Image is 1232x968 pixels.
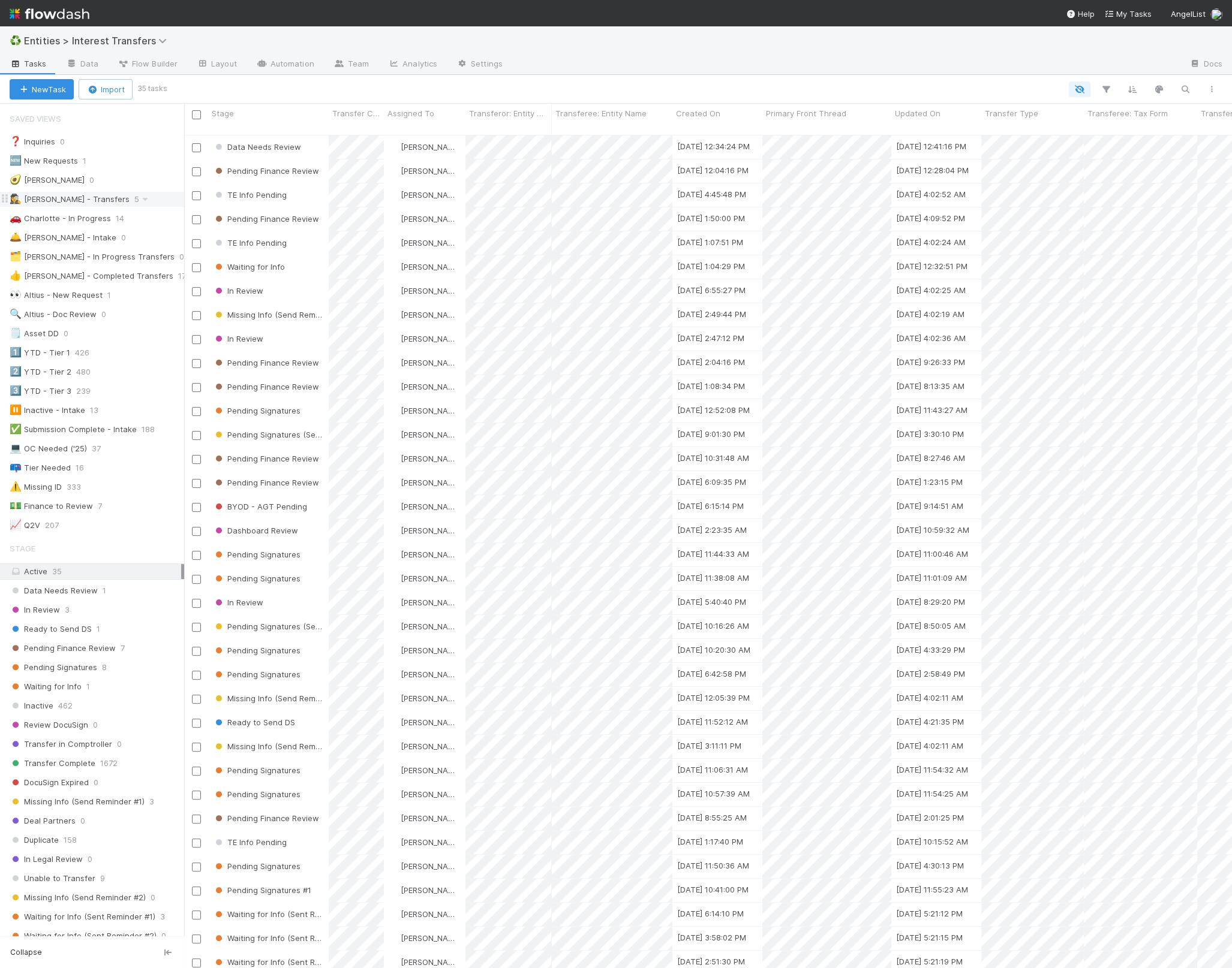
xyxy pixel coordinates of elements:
div: [DATE] 1:04:29 PM [677,260,745,272]
span: [PERSON_NAME] [401,142,461,152]
div: [PERSON_NAME] [389,429,459,441]
span: [PERSON_NAME] [401,909,461,919]
div: [DATE] 11:01:09 AM [896,572,967,584]
span: Pending Signatures [213,765,301,775]
img: avatar_abca0ba5-4208-44dd-8897-90682736f166.png [389,286,399,295]
img: avatar_abca0ba5-4208-44dd-8897-90682736f166.png [389,574,399,583]
div: [DATE] 10:15:52 AM [896,836,968,848]
a: My Tasks [1104,8,1152,20]
input: Toggle Row Selected [192,215,201,224]
a: Layout [187,55,247,74]
span: [PERSON_NAME] [401,406,461,415]
div: [DATE] 4:02:52 AM [896,188,966,200]
img: avatar_93b89fca-d03a-423a-b274-3dd03f0a621f.png [389,813,399,823]
input: Toggle Row Selected [192,910,201,919]
div: Pending Signatures [213,788,301,800]
span: Waiting for Info [213,262,285,272]
div: [PERSON_NAME] [389,453,459,465]
span: AngelList [1171,9,1206,19]
input: Toggle Row Selected [192,575,201,584]
div: [PERSON_NAME] [389,261,459,273]
input: Toggle Row Selected [192,143,201,152]
div: Pending Finance Review [213,213,319,225]
input: Toggle Row Selected [192,407,201,416]
button: NewTask [10,79,74,99]
input: Toggle Row Selected [192,695,201,704]
div: Pending Finance Review [213,812,319,824]
span: TE Info Pending [213,837,287,847]
div: [DATE] 4:45:48 PM [677,188,746,200]
img: avatar_93b89fca-d03a-423a-b274-3dd03f0a621f.png [389,885,399,895]
span: [PERSON_NAME] [401,717,461,727]
img: avatar_93b89fca-d03a-423a-b274-3dd03f0a621f.png [389,646,399,655]
span: Missing Info (Send Reminder #1) [213,310,348,319]
span: [PERSON_NAME] [401,166,461,176]
span: [PERSON_NAME] [401,190,461,200]
span: Pending Finance Review [213,478,319,487]
div: [DATE] 11:54:25 AM [896,788,968,800]
div: [PERSON_NAME] [389,764,459,776]
a: Data [56,55,108,74]
input: Toggle Row Selected [192,479,201,488]
span: [PERSON_NAME] [401,789,461,799]
span: Tasks [10,58,47,70]
span: Missing Info (Send Reminder #1) [213,741,348,751]
div: [DATE] 4:02:25 AM [896,284,966,296]
img: avatar_abca0ba5-4208-44dd-8897-90682736f166.png [389,430,399,439]
div: [DATE] 2:58:49 PM [896,668,965,680]
div: [DATE] 12:41:16 PM [896,140,966,152]
img: avatar_d8fc9ee4-bd1b-4062-a2a8-84feb2d97839.png [389,358,399,367]
div: Pending Finance Review [213,477,319,488]
input: Toggle Row Selected [192,239,201,248]
input: Toggle Row Selected [192,647,201,656]
div: Pending Finance Review [213,381,319,393]
img: avatar_abca0ba5-4208-44dd-8897-90682736f166.png [389,550,399,559]
span: [PERSON_NAME] [401,430,461,439]
div: [DATE] 4:02:36 AM [896,332,966,344]
span: Flow Builder [118,58,178,70]
input: Toggle Row Selected [192,958,201,967]
div: [DATE] 4:30:13 PM [896,860,964,871]
div: [PERSON_NAME] [389,836,459,848]
a: Analytics [378,55,447,74]
input: Toggle Row Selected [192,431,201,440]
input: Toggle Row Selected [192,551,201,560]
div: [PERSON_NAME] [389,644,459,656]
div: [DATE] 11:55:23 AM [896,883,968,895]
div: [DATE] 12:04:16 PM [677,164,749,176]
input: Toggle Row Selected [192,527,201,536]
img: avatar_93b89fca-d03a-423a-b274-3dd03f0a621f.png [389,693,399,703]
input: Toggle All Rows Selected [192,110,201,119]
div: [PERSON_NAME] [389,620,459,632]
div: [DATE] 12:32:51 PM [896,260,967,272]
div: [DATE] 8:50:05 AM [896,620,966,632]
div: In Review [213,596,263,608]
div: [DATE] 9:14:51 AM [896,500,963,512]
div: [DATE] 2:04:16 PM [677,356,745,368]
span: [PERSON_NAME] [401,286,461,295]
div: [PERSON_NAME] [389,165,459,177]
div: [DATE] 5:21:12 PM [896,907,963,919]
div: Pending Finance Review [213,357,319,369]
img: avatar_abca0ba5-4208-44dd-8897-90682736f166.png [389,789,399,799]
input: Toggle Row Selected [192,383,201,392]
div: [PERSON_NAME] [389,285,459,297]
img: avatar_93b89fca-d03a-423a-b274-3dd03f0a621f.png [389,526,399,535]
input: Toggle Row Selected [192,934,201,943]
input: Toggle Row Selected [192,671,201,680]
span: Waiting for Info (Sent Reminder #1) [213,933,359,943]
div: TE Info Pending [213,237,287,249]
span: BYOD - AGT Pending [213,502,307,511]
span: [PERSON_NAME] [401,837,461,847]
span: Data Needs Review [213,142,301,152]
div: TE Info Pending [213,189,287,201]
img: avatar_99e80e95-8f0d-4917-ae3c-b5dad577a2b5.png [389,142,399,152]
img: avatar_abca0ba5-4208-44dd-8897-90682736f166.png [389,765,399,775]
div: [DATE] 12:34:24 PM [677,140,750,152]
img: avatar_93b89fca-d03a-423a-b274-3dd03f0a621f.png [389,837,399,847]
span: In Review [213,334,263,343]
a: Team [324,55,378,74]
img: avatar_93b89fca-d03a-423a-b274-3dd03f0a621f.png [1210,8,1222,20]
img: avatar_abca0ba5-4208-44dd-8897-90682736f166.png [389,310,399,319]
img: avatar_93b89fca-d03a-423a-b274-3dd03f0a621f.png [389,214,399,224]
